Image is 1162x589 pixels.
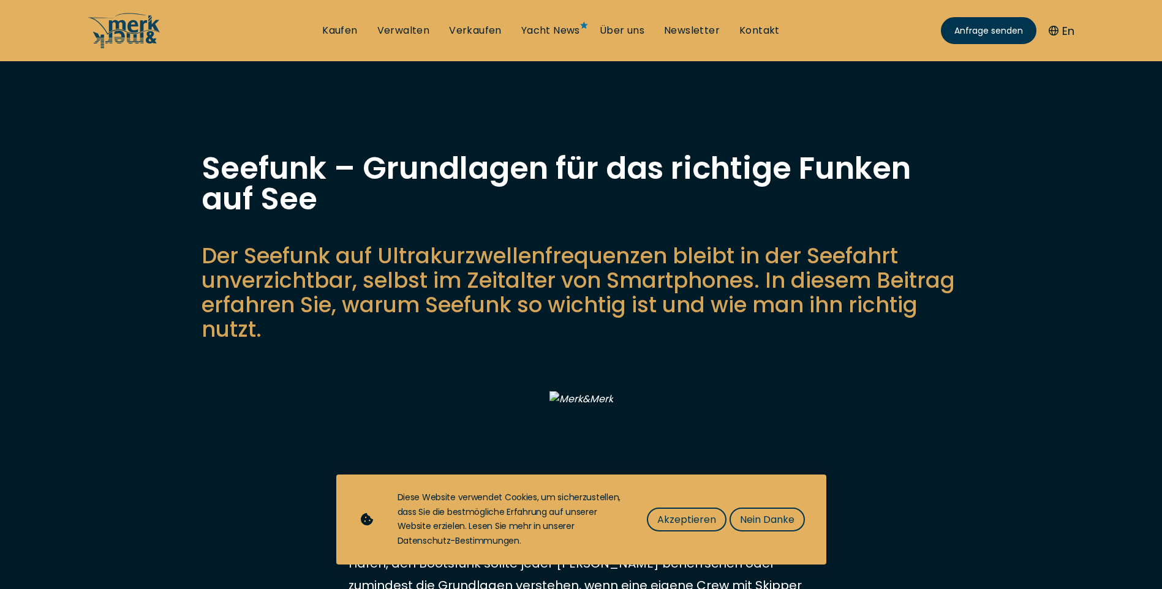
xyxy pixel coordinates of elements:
a: Anfrage senden [941,17,1036,44]
h1: Seefunk – Grundlagen für das richtige Funken auf See [202,153,961,214]
p: Der Seefunk auf Ultrakurzwellenfrequenzen bleibt in der Seefahrt unverzichtbar, selbst im Zeitalt... [202,244,961,342]
a: Verkaufen [449,24,502,37]
span: Akzeptieren [657,512,716,527]
span: Nein Danke [740,512,794,527]
a: Newsletter [664,24,720,37]
a: Kaufen [322,24,357,37]
a: Verwalten [377,24,430,37]
a: Yacht News [521,24,580,37]
span: Anfrage senden [954,24,1023,37]
a: Kontakt [739,24,780,37]
a: Über uns [600,24,644,37]
button: Akzeptieren [647,508,726,531]
img: Merk&Merk [549,391,613,407]
button: En [1049,23,1074,39]
a: Datenschutz-Bestimmungen [398,535,519,547]
button: Nein Danke [730,508,805,531]
div: Diese Website verwendet Cookies, um sicherzustellen, dass Sie die bestmögliche Erfahrung auf unse... [398,490,622,549]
